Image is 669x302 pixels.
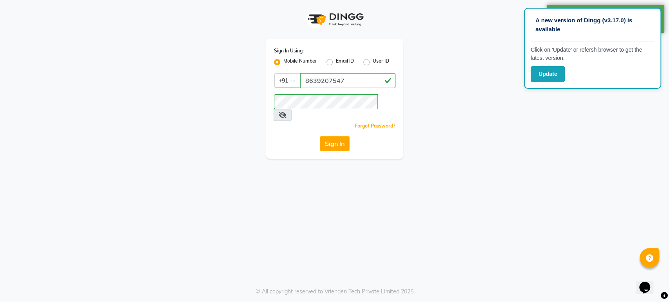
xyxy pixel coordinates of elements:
button: Sign In [320,136,350,151]
label: Email ID [336,58,354,67]
label: User ID [373,58,389,67]
input: Username [274,94,378,109]
label: Sign In Using: [274,47,304,54]
iframe: chat widget [636,271,661,294]
button: Update [531,66,565,82]
input: Username [300,73,395,88]
p: A new version of Dingg (v3.17.0) is available [535,16,650,34]
p: Click on ‘Update’ or refersh browser to get the latest version. [531,46,654,62]
label: Mobile Number [283,58,317,67]
img: logo1.svg [303,8,366,31]
a: Forgot Password? [355,123,395,129]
